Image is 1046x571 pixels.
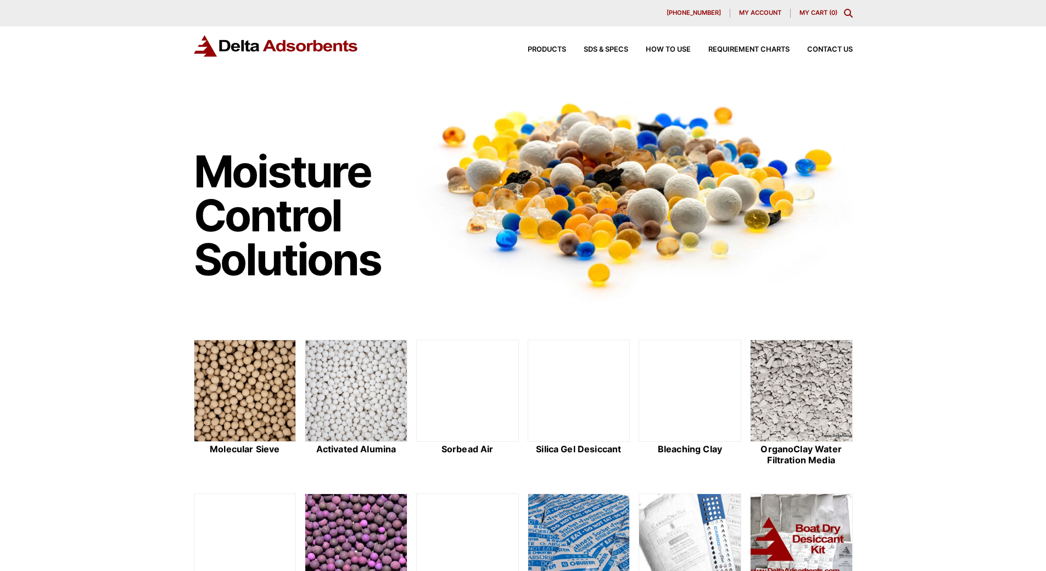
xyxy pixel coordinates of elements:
a: Products [510,46,566,53]
a: Activated Alumina [305,340,407,467]
img: Image [416,83,853,304]
span: Products [528,46,566,53]
h1: Moisture Control Solutions [194,149,406,281]
a: How to Use [628,46,691,53]
a: Molecular Sieve [194,340,297,467]
span: SDS & SPECS [584,46,628,53]
h2: Molecular Sieve [194,444,297,454]
span: [PHONE_NUMBER] [667,10,721,16]
span: My account [739,10,781,16]
a: SDS & SPECS [566,46,628,53]
h2: Sorbead Air [416,444,519,454]
h2: Activated Alumina [305,444,407,454]
a: My Cart (0) [799,9,837,16]
a: Contact Us [790,46,853,53]
div: Toggle Modal Content [844,9,853,18]
span: Requirement Charts [708,46,790,53]
a: My account [730,9,791,18]
a: OrganoClay Water Filtration Media [750,340,853,467]
img: Delta Adsorbents [194,35,359,57]
a: Silica Gel Desiccant [528,340,630,467]
a: Bleaching Clay [639,340,741,467]
h2: Silica Gel Desiccant [528,444,630,454]
a: Requirement Charts [691,46,790,53]
h2: OrganoClay Water Filtration Media [750,444,853,465]
span: Contact Us [807,46,853,53]
span: 0 [831,9,835,16]
a: Sorbead Air [416,340,519,467]
h2: Bleaching Clay [639,444,741,454]
span: How to Use [646,46,691,53]
a: [PHONE_NUMBER] [658,9,730,18]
